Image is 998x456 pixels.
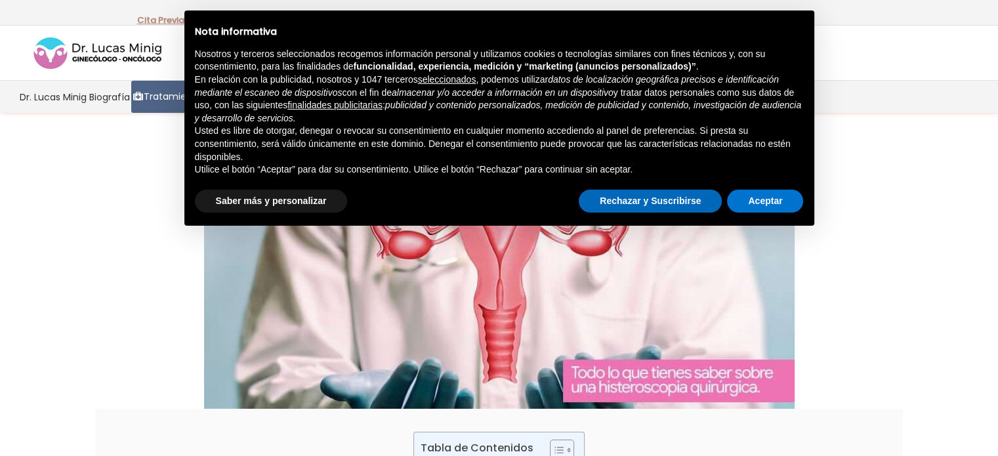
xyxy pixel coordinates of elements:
button: Rechazar y Suscribirse [579,190,722,213]
button: Saber más y personalizar [195,190,348,213]
em: datos de localización geográfica precisos e identificación mediante el escaneo de dispositivos [195,74,779,98]
p: Nosotros y terceros seleccionados recogemos información personal y utilizamos cookies o tecnologí... [195,48,804,73]
a: Biografía [88,81,131,113]
p: Usted es libre de otorgar, denegar o revocar su consentimiento en cualquier momento accediendo al... [195,125,804,163]
a: Tratamientos [131,81,208,113]
img: Histeroscopia Quirúrgica en España [204,114,795,409]
button: seleccionados [418,73,476,87]
p: Tabla de Contenidos [421,440,533,455]
p: - [137,12,189,29]
span: Tratamientos [144,89,207,104]
h2: Nota informativa [195,26,804,37]
p: En relación con la publicidad, nosotros y 1047 terceros , podemos utilizar con el fin de y tratar... [195,73,804,125]
a: Dr. Lucas Minig [18,81,88,113]
p: Utilice el botón “Aceptar” para dar su consentimiento. Utilice el botón “Rechazar” para continuar... [195,163,804,176]
button: Aceptar [727,190,803,213]
a: Cita Previa [137,14,184,26]
span: Biografía [89,89,130,104]
em: publicidad y contenido personalizados, medición de publicidad y contenido, investigación de audie... [195,100,802,123]
strong: funcionalidad, experiencia, medición y “marketing (anuncios personalizados)” [354,61,696,72]
span: Dr. Lucas Minig [20,89,87,104]
em: almacenar y/o acceder a información en un dispositivo [392,87,613,98]
button: finalidades publicitarias [287,99,383,112]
